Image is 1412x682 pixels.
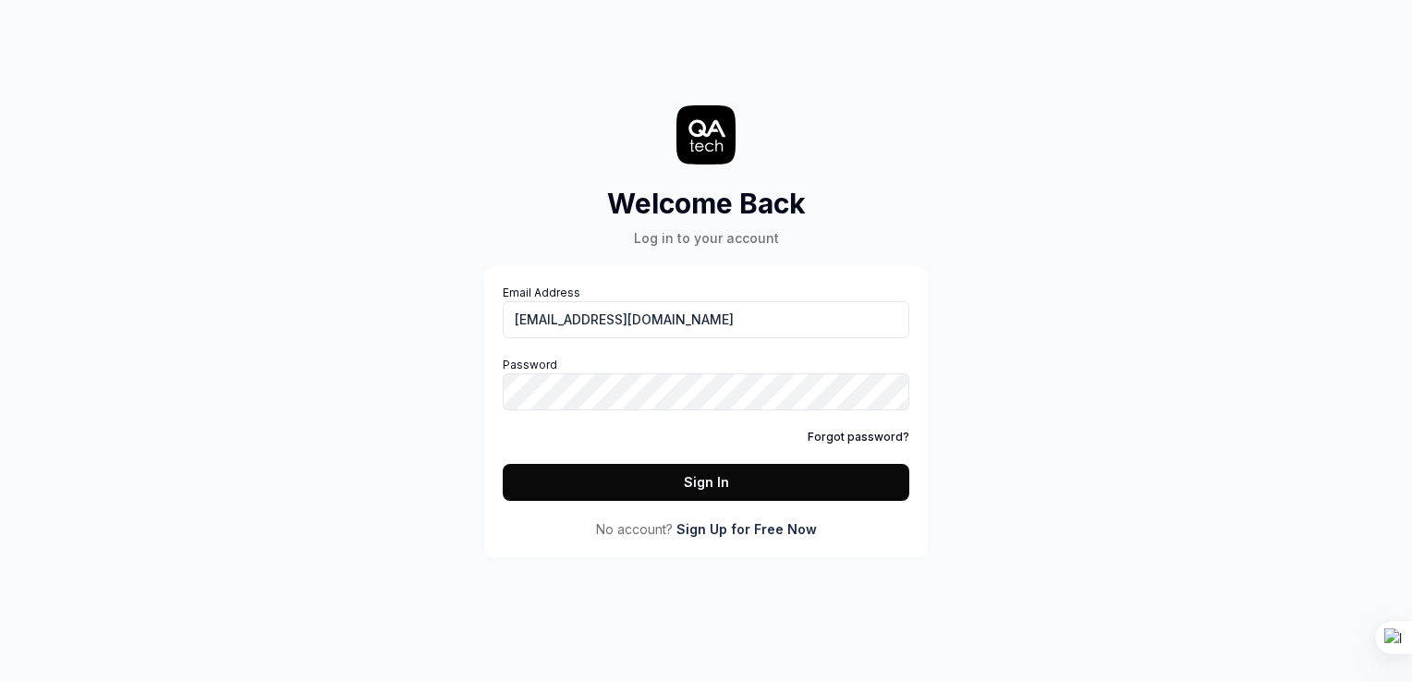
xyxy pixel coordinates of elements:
[596,519,673,539] span: No account?
[607,228,806,248] div: Log in to your account
[503,285,909,338] label: Email Address
[808,429,909,445] a: Forgot password?
[503,357,909,410] label: Password
[607,183,806,225] h2: Welcome Back
[676,519,817,539] a: Sign Up for Free Now
[503,373,909,410] input: Password
[503,301,909,338] input: Email Address
[503,464,909,501] button: Sign In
